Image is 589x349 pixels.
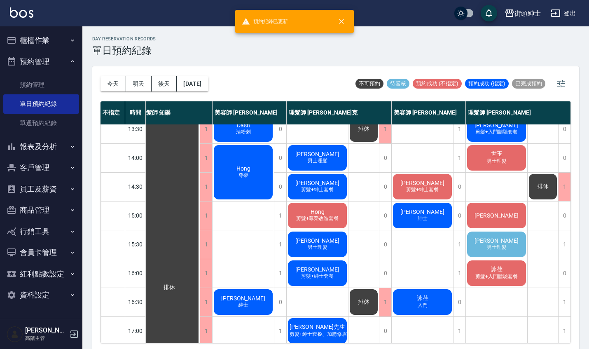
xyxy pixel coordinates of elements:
div: 0 [379,173,391,201]
div: 1 [200,259,212,288]
div: 0 [558,144,570,172]
button: 報表及分析 [3,136,79,157]
span: 已完成預約 [512,80,545,87]
div: 1 [200,230,212,259]
div: 1 [200,115,212,143]
div: 13:30 [125,115,146,143]
span: 男士理髮 [485,158,508,165]
button: 明天 [126,76,152,91]
div: 1 [200,201,212,230]
button: 預約管理 [3,51,79,73]
div: 0 [558,115,570,143]
button: 客戶管理 [3,157,79,178]
div: 1 [200,144,212,172]
div: 1 [379,115,391,143]
div: 1 [379,288,391,316]
button: 今天 [101,76,126,91]
div: 15:00 [125,201,146,230]
span: 剪髮+紳士套餐 [299,186,335,193]
span: 預約成功 (指定) [465,80,509,87]
span: 世玉 [489,150,504,158]
div: 14:30 [125,172,146,201]
div: 1 [200,288,212,316]
span: [PERSON_NAME] [473,212,520,219]
span: Dash [235,122,252,129]
div: 1 [453,317,465,345]
div: 1 [274,259,286,288]
span: 紳士 [416,215,429,222]
div: 街頭紳士 [514,8,541,19]
span: 剪髮+入門體驗套餐 [474,273,519,280]
div: 1 [200,173,212,201]
a: 單日預約紀錄 [3,94,79,113]
span: 排休 [356,298,371,306]
span: [PERSON_NAME] [473,237,520,244]
div: 0 [379,201,391,230]
div: 1 [453,115,465,143]
div: 0 [558,259,570,288]
span: 剪髮+紳士套餐 [299,273,335,280]
div: 1 [558,317,570,345]
span: [PERSON_NAME] [294,151,341,157]
div: 1 [558,230,570,259]
div: 0 [558,201,570,230]
span: 排休 [356,125,371,133]
div: 理髮師 [PERSON_NAME] [466,101,571,124]
span: 剪髮+入門體驗套餐 [474,129,519,136]
div: 理髮師 [PERSON_NAME]克 [287,101,392,124]
span: 男士理髮 [485,244,508,251]
span: [PERSON_NAME]先生 [288,323,347,331]
div: 1 [274,317,286,345]
span: Hong [309,208,326,215]
span: [PERSON_NAME] [399,180,446,186]
button: 商品管理 [3,199,79,221]
h2: day Reservation records [92,36,156,42]
div: 美容師 [PERSON_NAME] [392,101,466,124]
div: 15:30 [125,230,146,259]
span: [PERSON_NAME] [294,237,341,244]
span: 剪髮+紳士套餐 [404,186,440,193]
button: 紅利點數設定 [3,263,79,285]
span: 入門 [416,302,429,309]
span: 預約成功 (不指定) [413,80,462,87]
span: 詠荏 [489,266,504,273]
span: [PERSON_NAME] [473,122,520,129]
div: 0 [379,144,391,172]
button: 員工及薪資 [3,178,79,200]
span: 待審核 [387,80,409,87]
button: 街頭紳士 [501,5,544,22]
div: 0 [379,230,391,259]
div: 0 [379,259,391,288]
span: 剪髮+紳士套餐、加購修眉修容 [287,331,358,338]
div: 1 [274,230,286,259]
p: 高階主管 [25,335,67,342]
div: 0 [379,317,391,345]
div: 1 [558,288,570,316]
button: save [481,5,497,21]
span: 男士理髮 [306,157,329,164]
span: 排休 [162,284,177,291]
div: 0 [274,144,286,172]
div: 理髮師 知樂 [138,101,213,124]
button: 後天 [152,76,177,91]
button: 會員卡管理 [3,242,79,263]
span: [PERSON_NAME] [399,208,446,215]
span: 不可預約 [355,80,383,87]
span: 剪髮+尊榮改造套餐 [294,215,340,222]
div: 1 [453,230,465,259]
div: 1 [200,317,212,345]
button: [DATE] [177,76,208,91]
div: 0 [453,173,465,201]
div: 美容師 [PERSON_NAME] [213,101,287,124]
div: 16:00 [125,259,146,288]
div: 16:30 [125,288,146,316]
h3: 單日預約紀錄 [92,45,156,56]
div: 1 [558,173,570,201]
span: 紳士 [237,302,250,309]
span: Hong [235,165,252,172]
div: 1 [453,144,465,172]
div: 0 [453,201,465,230]
img: Logo [10,7,33,18]
div: 0 [453,288,465,316]
a: 預約管理 [3,75,79,94]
